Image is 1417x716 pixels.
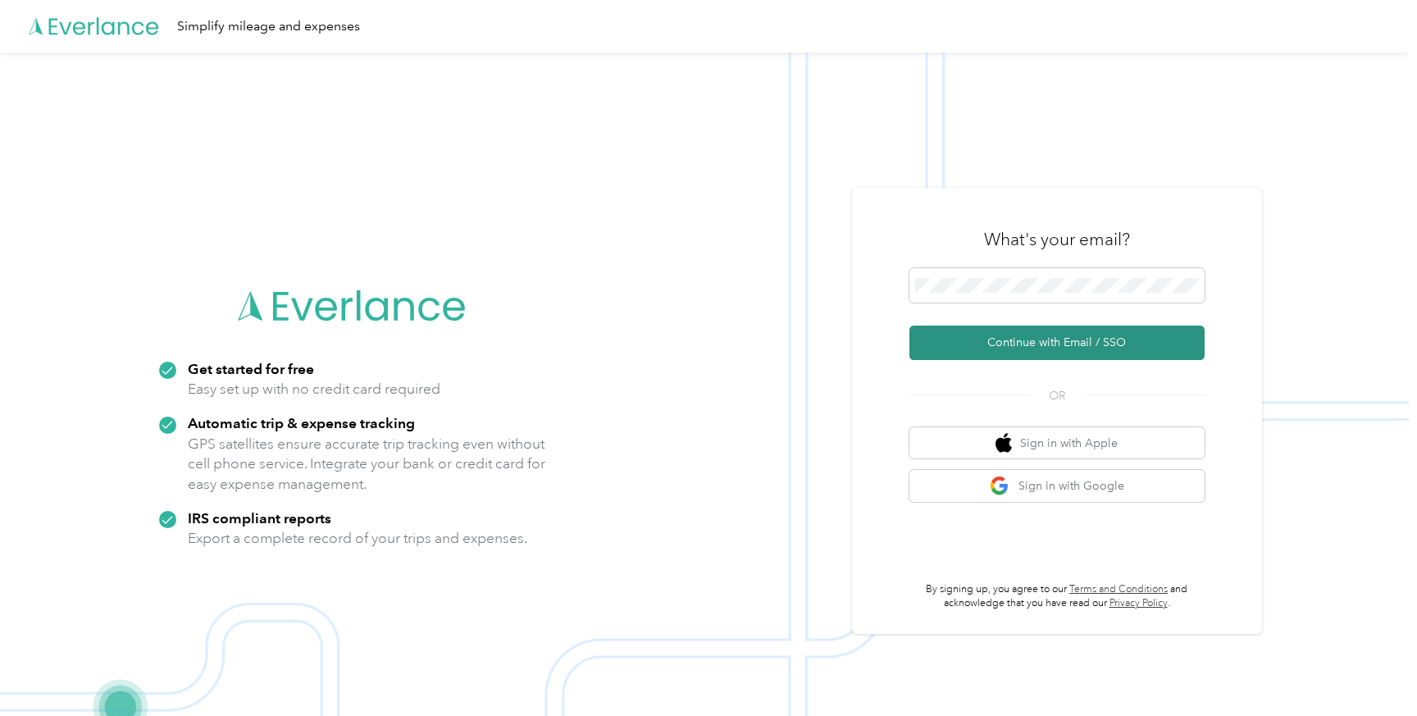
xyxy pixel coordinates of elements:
[188,379,440,399] p: Easy set up with no credit card required
[188,509,331,527] strong: IRS compliant reports
[188,434,546,495] p: GPS satellites ensure accurate trip tracking even without cell phone service. Integrate your bank...
[996,433,1012,454] img: apple logo
[990,476,1010,496] img: google logo
[1109,597,1168,609] a: Privacy Policy
[1028,387,1086,404] span: OR
[1325,624,1417,716] iframe: Everlance-gr Chat Button Frame
[909,582,1205,611] p: By signing up, you agree to our and acknowledge that you have read our .
[188,360,314,377] strong: Get started for free
[909,427,1205,459] button: apple logoSign in with Apple
[909,470,1205,502] button: google logoSign in with Google
[1069,583,1168,595] a: Terms and Conditions
[188,528,527,549] p: Export a complete record of your trips and expenses.
[984,228,1130,251] h3: What's your email?
[909,326,1205,360] button: Continue with Email / SSO
[177,16,360,37] div: Simplify mileage and expenses
[188,414,415,431] strong: Automatic trip & expense tracking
